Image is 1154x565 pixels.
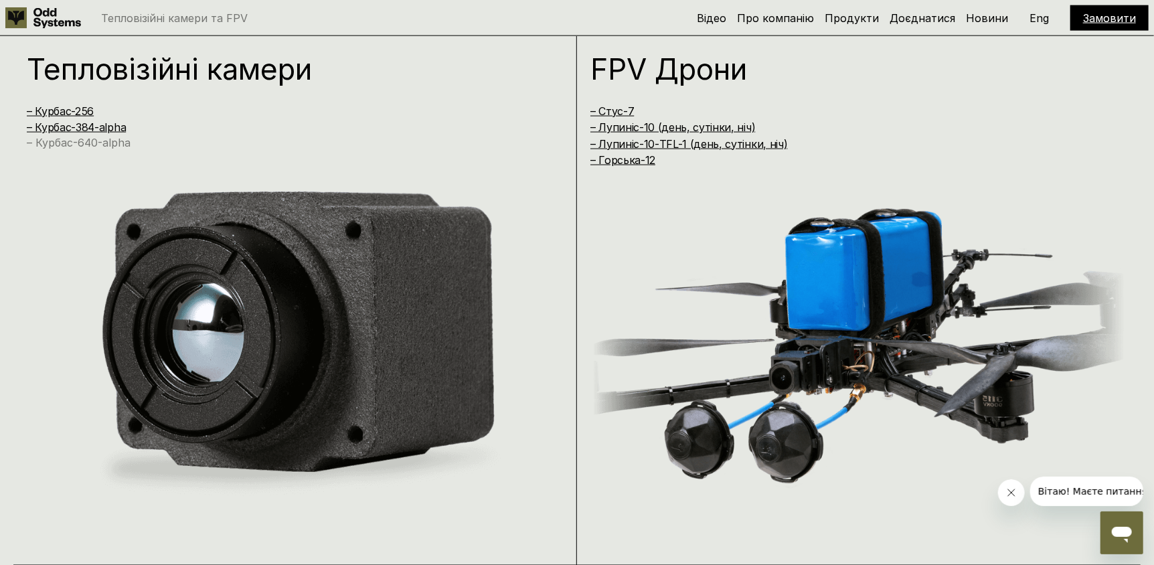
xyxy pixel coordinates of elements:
[1100,511,1143,554] iframe: Кнопка запуска окна обмена сообщениями
[27,120,126,134] a: – Курбас-384-alpha
[590,153,655,167] a: – Горська-12
[890,11,955,25] a: Доєднатися
[590,137,788,151] a: – Лупиніс-10-TFL-1 (день, сутінки, ніч)
[998,479,1025,506] iframe: Закрыть сообщение
[590,104,634,118] a: – Стус-7
[101,13,248,23] p: Тепловізійні камери та FPV
[590,120,755,134] a: – Лупиніс-10 (день, сутінки, ніч)
[737,11,814,25] a: Про компанію
[27,136,131,149] a: – Курбас-640-alpha
[825,11,879,25] a: Продукти
[27,54,531,84] h1: Тепловізійні камери
[27,104,94,118] a: – Курбас-256
[1030,477,1143,506] iframe: Сообщение от компании
[8,9,122,20] span: Вітаю! Маєте питання?
[1030,13,1050,23] p: Eng
[1083,11,1136,25] a: Замовити
[590,54,1095,84] h1: FPV Дрони
[966,11,1008,25] a: Новини
[697,11,726,25] a: Відео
